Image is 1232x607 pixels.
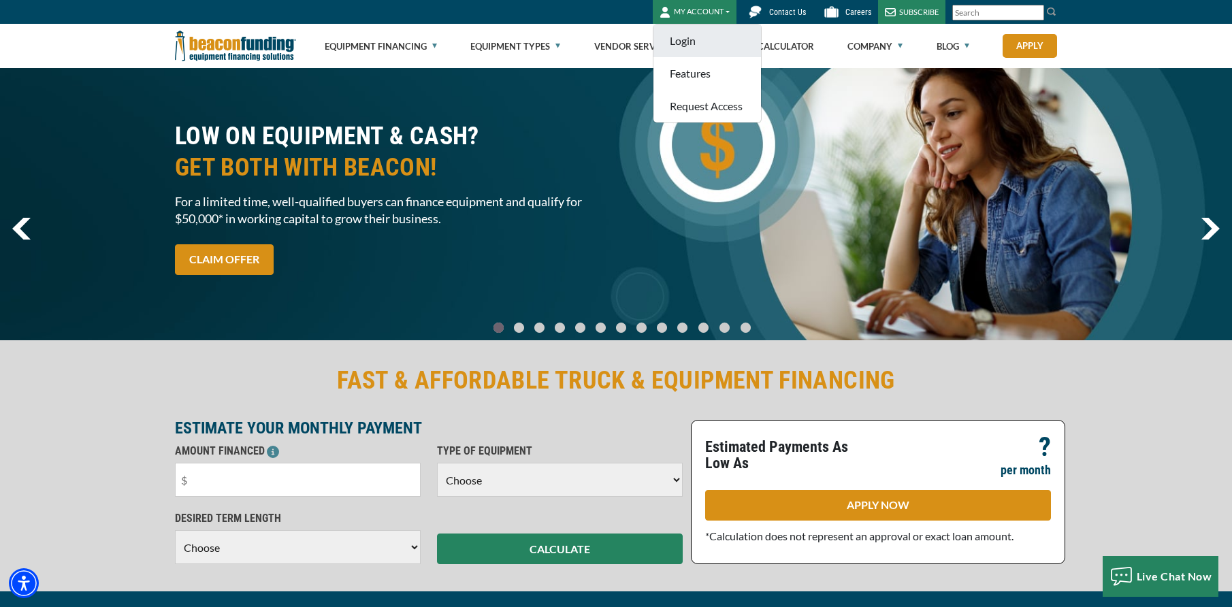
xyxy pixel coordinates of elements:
[175,463,421,497] input: $
[952,5,1044,20] input: Search
[437,443,683,459] p: TYPE OF EQUIPMENT
[847,24,903,68] a: Company
[705,439,870,472] p: Estimated Payments As Low As
[634,322,650,333] a: Go To Slide 7
[175,420,683,436] p: ESTIMATE YOUR MONTHLY PAYMENT
[1137,570,1212,583] span: Live Chat Now
[572,322,589,333] a: Go To Slide 4
[1039,439,1051,455] p: ?
[1001,462,1051,478] p: per month
[175,443,421,459] p: AMOUNT FINANCED
[470,24,560,68] a: Equipment Types
[1103,556,1219,597] button: Live Chat Now
[175,510,421,527] p: DESIRED TERM LENGTH
[769,7,806,17] span: Contact Us
[716,322,733,333] a: Go To Slide 11
[511,322,528,333] a: Go To Slide 1
[1003,34,1057,58] a: Apply
[175,24,296,68] img: Beacon Funding Corporation logo
[12,218,31,240] a: previous
[653,90,761,122] a: Request Access
[175,365,1057,396] h2: FAST & AFFORDABLE TRUCK & EQUIPMENT FINANCING
[937,24,969,68] a: Blog
[325,24,437,68] a: Equipment Financing
[491,322,507,333] a: Go To Slide 0
[1030,7,1041,18] a: Clear search text
[1201,218,1220,240] a: next
[437,534,683,564] button: CALCULATE
[675,322,691,333] a: Go To Slide 9
[593,322,609,333] a: Go To Slide 5
[175,152,608,183] span: GET BOTH WITH BEACON!
[175,120,608,183] h2: LOW ON EQUIPMENT & CASH?
[654,322,670,333] a: Go To Slide 8
[175,244,274,275] a: CLAIM OFFER
[845,7,871,17] span: Careers
[717,24,814,68] a: Finance Calculator
[1201,218,1220,240] img: Right Navigator
[532,322,548,333] a: Go To Slide 2
[653,24,761,57] a: Login - open in a new tab
[653,57,761,90] a: Features
[705,490,1051,521] a: APPLY NOW
[737,322,754,333] a: Go To Slide 12
[9,568,39,598] div: Accessibility Menu
[12,218,31,240] img: Left Navigator
[695,322,712,333] a: Go To Slide 10
[594,24,684,68] a: Vendor Services
[552,322,568,333] a: Go To Slide 3
[705,529,1014,542] span: *Calculation does not represent an approval or exact loan amount.
[1046,6,1057,17] img: Search
[613,322,630,333] a: Go To Slide 6
[175,193,608,227] span: For a limited time, well-qualified buyers can finance equipment and qualify for $50,000* in worki...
